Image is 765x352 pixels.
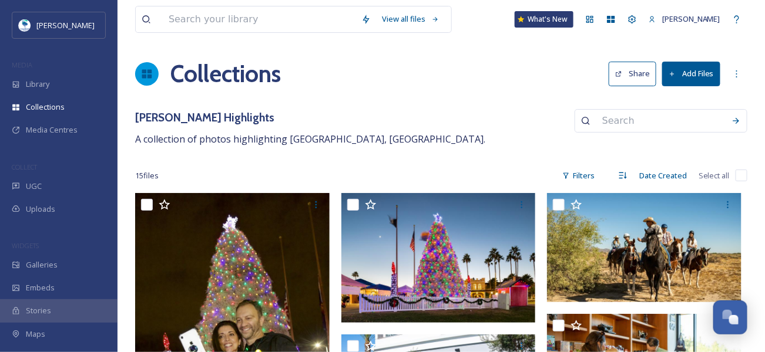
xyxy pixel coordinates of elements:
span: UGC [26,181,42,192]
img: DSCF8974 higher res.jpg [547,193,741,302]
img: download.jpeg [19,19,31,31]
span: Stories [26,305,51,316]
input: Search [596,108,726,134]
div: Date Created [633,164,693,187]
a: View all files [377,8,445,31]
span: Galleries [26,259,58,270]
span: Select all [699,170,730,181]
span: [PERSON_NAME] [36,20,95,31]
span: Collections [26,101,65,113]
a: Collections [170,56,281,92]
span: Media Centres [26,124,78,136]
span: COLLECT [12,163,37,171]
img: ChandlerTumbleweedTree for VisitChandler.jpg [341,193,536,323]
span: MEDIA [12,60,32,69]
div: Filters [556,164,600,187]
span: WIDGETS [12,241,39,250]
span: Library [26,79,49,90]
a: [PERSON_NAME] [643,8,726,31]
button: Open Chat [713,300,747,334]
span: Uploads [26,204,55,215]
button: Share [609,62,656,86]
span: 15 file s [135,170,159,181]
button: Add Files [662,62,720,86]
span: [PERSON_NAME] [662,13,720,24]
h3: [PERSON_NAME] Highlights [135,109,485,126]
input: Search your library [163,6,355,32]
span: A collection of photos highlighting [GEOGRAPHIC_DATA], [GEOGRAPHIC_DATA]. [135,133,485,145]
a: What's New [515,11,573,28]
span: Embeds [26,282,55,293]
span: Maps [26,329,45,340]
